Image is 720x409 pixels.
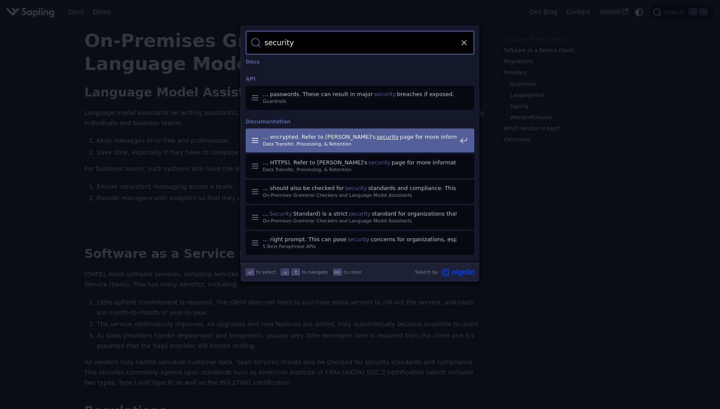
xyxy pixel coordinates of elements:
[415,269,474,277] a: Search byAlgolia
[244,69,476,86] div: API
[246,86,474,110] a: … passwords. These can result in majorsecuritybreaches if exposed.Guardrails
[334,269,340,275] svg: Escape key
[263,159,456,166] span: … HTTPS). Refer to [PERSON_NAME]'s page for more information …
[247,269,253,275] svg: Enter key
[263,210,456,217] span: … Standard) is a strict standard for organizations that …
[263,140,456,148] span: Data Transfer, Processing, & Retention
[263,133,456,140] span: … encrypted. Refer to [PERSON_NAME]'s page for more information …
[373,90,397,98] mark: security
[346,235,371,243] mark: security
[293,269,299,275] svg: Arrow up
[415,269,438,277] span: Search by
[263,184,456,192] span: … should also be checked for standards and compliance. This …
[344,184,368,192] mark: security
[343,269,361,276] span: to close
[263,192,456,199] span: On-Premises Grammar Checkers and Language Model Assistants
[246,129,474,152] a: … encrypted. Refer to [PERSON_NAME]'ssecuritypage for more information …Data Transfer, Processing...
[263,236,456,243] span: … right prompt. This can pose concerns for organizations, especially …
[268,209,293,218] mark: Security
[263,98,456,105] span: Guardrails
[367,158,392,167] mark: security
[256,269,276,276] span: to select
[263,91,456,98] span: … passwords. These can result in major breaches if exposed.
[246,180,474,204] a: … should also be checked forsecuritystandards and compliance. This …On-Premises Grammar Checkers ...
[263,166,456,173] span: Data Transfer, Processing, & Retention
[263,217,456,225] span: On-Premises Grammar Checkers and Language Model Assistants
[244,52,476,69] div: Docs
[282,269,288,275] svg: Arrow down
[263,243,456,250] span: 5 Best Paraphrase APIs
[375,132,400,141] mark: security
[244,111,476,129] div: Documentation
[246,231,474,255] a: … right prompt. This can posesecurityconcerns for organizations, especially …5 Best Paraphrase APIs
[441,269,474,277] svg: Algolia
[244,257,476,274] div: SDK
[261,31,459,55] input: Search docs
[246,205,474,229] a: …SecurityStandard) is a strictsecuritystandard for organizations that …On-Premises Grammar Checke...
[459,38,469,48] button: Clear the query
[302,269,328,276] span: to navigate
[246,154,474,178] a: … HTTPS). Refer to [PERSON_NAME]'ssecuritypage for more information …Data Transfer, Processing, &...
[348,209,372,218] mark: security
